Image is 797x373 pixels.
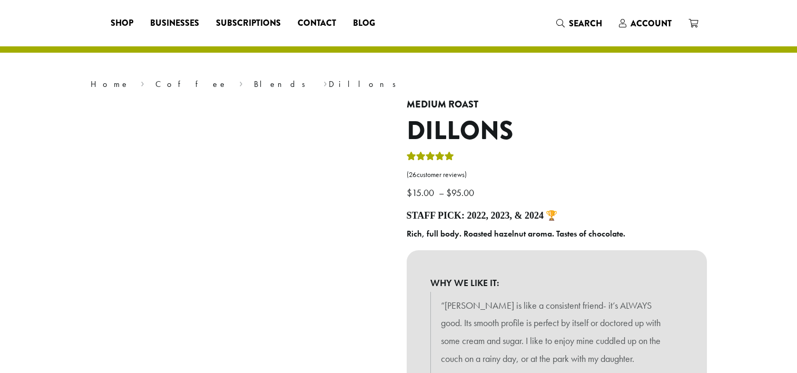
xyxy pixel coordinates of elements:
[91,78,707,91] nav: Breadcrumb
[407,116,707,146] h1: Dillons
[407,186,437,199] bdi: 15.00
[323,74,327,91] span: ›
[569,17,602,30] span: Search
[141,74,144,91] span: ›
[91,78,130,90] a: Home
[298,17,336,30] span: Contact
[446,186,477,199] bdi: 95.00
[407,99,707,111] h4: Medium Roast
[239,74,243,91] span: ›
[155,78,228,90] a: Coffee
[441,297,673,368] p: “[PERSON_NAME] is like a consistent friend- it’s ALWAYS good. Its smooth profile is perfect by it...
[446,186,451,199] span: $
[439,186,444,199] span: –
[407,210,707,222] h4: Staff Pick: 2022, 2023, & 2024 🏆
[111,17,133,30] span: Shop
[548,15,611,32] a: Search
[407,228,625,239] b: Rich, full body. Roasted hazelnut aroma. Tastes of chocolate.
[407,170,707,180] a: (26customer reviews)
[150,17,199,30] span: Businesses
[407,186,412,199] span: $
[430,274,683,292] b: WHY WE LIKE IT:
[631,17,672,30] span: Account
[407,150,454,166] div: Rated 5.00 out of 5
[254,78,312,90] a: Blends
[409,170,417,179] span: 26
[216,17,281,30] span: Subscriptions
[353,17,375,30] span: Blog
[102,15,142,32] a: Shop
